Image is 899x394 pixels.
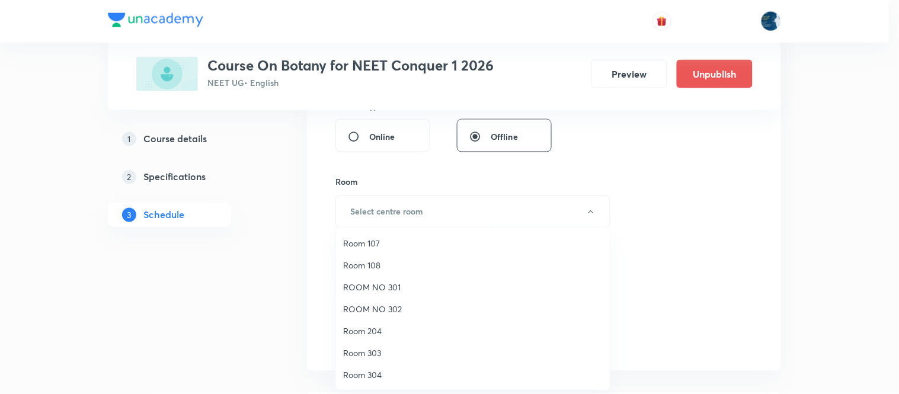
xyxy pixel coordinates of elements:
[343,237,603,249] span: Room 107
[343,281,603,293] span: ROOM NO 301
[343,347,603,359] span: Room 303
[343,259,603,271] span: Room 108
[343,303,603,315] span: ROOM NO 302
[343,369,603,381] span: Room 304
[343,325,603,337] span: Room 204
